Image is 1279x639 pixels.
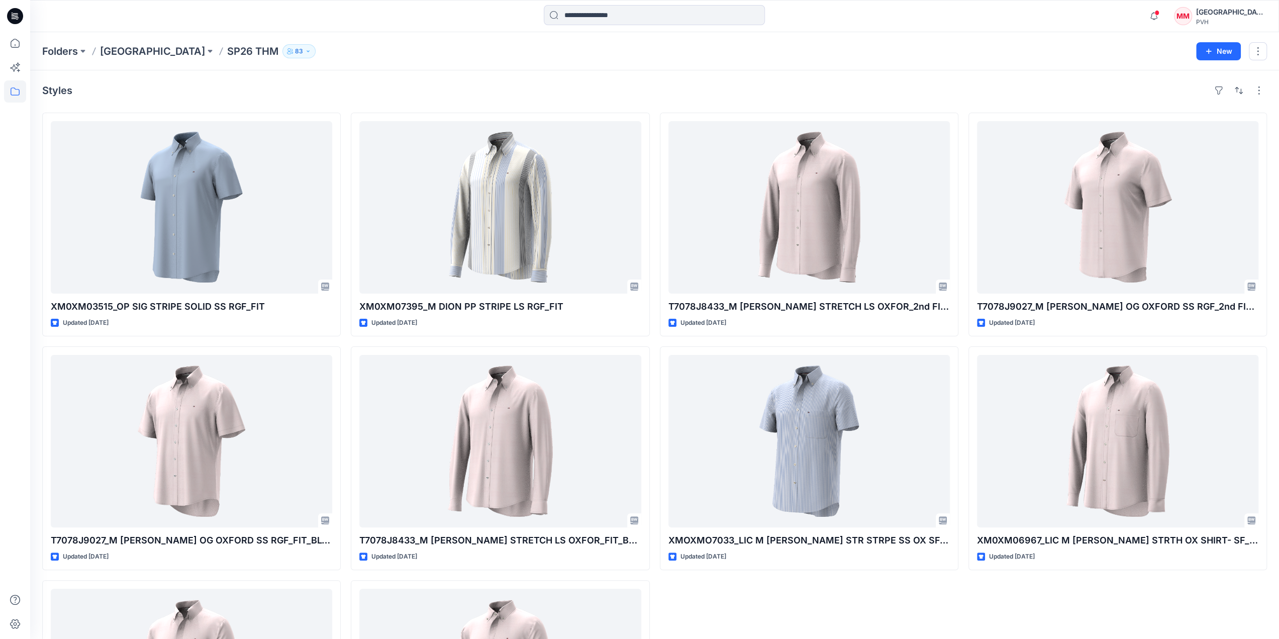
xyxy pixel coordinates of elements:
[668,355,950,527] a: XMOXMO7033_LIC M STANTON STR STRPE SS OX SF_FIT
[359,533,641,547] p: T7078J8433_M [PERSON_NAME] STRETCH LS OXFOR_FIT_BLOCK REVICE_[DATE]
[1174,7,1192,25] div: MM
[42,84,72,97] h4: Styles
[668,300,950,314] p: T7078J8433_M [PERSON_NAME] STRETCH LS OXFOR_2nd FIT_[DATE]
[371,318,417,328] p: Updated [DATE]
[63,318,109,328] p: Updated [DATE]
[977,300,1258,314] p: T7078J9027_M [PERSON_NAME] OG OXFORD SS RGF_2nd FIT__[DATE]
[668,533,950,547] p: XMOXMO7033_LIC M [PERSON_NAME] STR STRPE SS OX SF_FIT
[977,533,1258,547] p: XM0XM06967_LIC M [PERSON_NAME] STRTH OX SHIRT- SF_FIT
[42,44,78,58] a: Folders
[359,300,641,314] p: XM0XM07395_M DION PP STRIPE LS RGF_FIT
[371,552,417,562] p: Updated [DATE]
[989,552,1035,562] p: Updated [DATE]
[1196,42,1241,60] button: New
[1196,18,1266,26] div: PVH
[359,355,641,527] a: T7078J8433_M TOMMY STRETCH LS OXFOR_FIT_BLOCK REVICE_7-28-2025
[51,533,332,547] p: T7078J9027_M [PERSON_NAME] OG OXFORD SS RGF_FIT_BLOCK REVICE_[DATE]
[977,121,1258,294] a: T7078J9027_M TOMMY STRETCH OG OXFORD SS RGF_2nd FIT__7-30-2025
[100,44,205,58] a: [GEOGRAPHIC_DATA]
[51,355,332,527] a: T7078J9027_M TOMMY STRETCH OG OXFORD SS RGF_FIT_BLOCK REVICE_7-29-2025
[359,121,641,294] a: XM0XM07395_M DION PP STRIPE LS RGF_FIT
[227,44,278,58] p: SP26 THM
[282,44,316,58] button: 83
[680,552,726,562] p: Updated [DATE]
[63,552,109,562] p: Updated [DATE]
[989,318,1035,328] p: Updated [DATE]
[977,355,1258,527] a: XM0XM06967_LIC M STANTON STRTH OX SHIRT- SF_FIT
[680,318,726,328] p: Updated [DATE]
[51,121,332,294] a: XM0XM03515_OP SIG STRIPE SOLID SS RGF_FIT
[1196,6,1266,18] div: [GEOGRAPHIC_DATA][PERSON_NAME][GEOGRAPHIC_DATA]
[668,121,950,294] a: T7078J8433_M TOMMY STRETCH LS OXFOR_2nd FIT_7-30-2025
[51,300,332,314] p: XM0XM03515_OP SIG STRIPE SOLID SS RGF_FIT
[295,46,303,57] p: 83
